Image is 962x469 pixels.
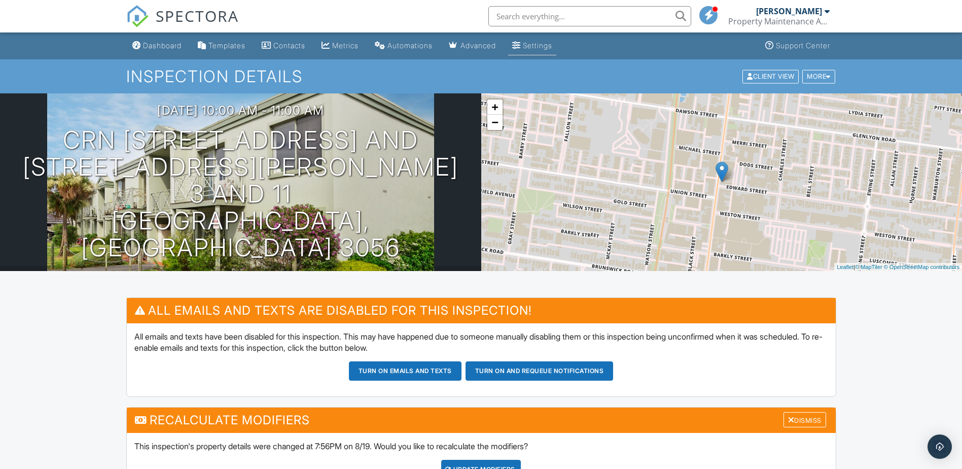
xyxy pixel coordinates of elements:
[127,298,836,323] h3: All emails and texts are disabled for this inspection!
[460,41,496,50] div: Advanced
[273,41,305,50] div: Contacts
[488,6,691,26] input: Search everything...
[156,5,239,26] span: SPECTORA
[728,16,830,26] div: Property Maintenance Advisory
[194,37,250,55] a: Templates
[126,5,149,27] img: The Best Home Inspection Software - Spectora
[741,72,801,80] a: Client View
[487,99,503,115] a: Zoom in
[127,408,836,432] h3: Recalculate Modifiers
[761,37,834,55] a: Support Center
[445,37,500,55] a: Advanced
[126,14,239,35] a: SPECTORA
[317,37,363,55] a: Metrics
[258,37,309,55] a: Contacts
[756,6,822,16] div: [PERSON_NAME]
[16,127,465,261] h1: Crn [STREET_ADDRESS] and [STREET_ADDRESS][PERSON_NAME] 3 and 11 [GEOGRAPHIC_DATA], [GEOGRAPHIC_DA...
[143,41,182,50] div: Dashboard
[776,41,830,50] div: Support Center
[487,115,503,130] a: Zoom out
[134,331,828,354] p: All emails and texts have been disabled for this inspection. This may have happened due to someon...
[332,41,359,50] div: Metrics
[126,68,836,85] h1: Inspection Details
[157,104,324,117] h3: [DATE] 10:00 am - 11:00 am
[523,41,552,50] div: Settings
[884,264,959,270] a: © OpenStreetMap contributors
[802,70,835,83] div: More
[508,37,556,55] a: Settings
[834,263,962,272] div: |
[128,37,186,55] a: Dashboard
[208,41,245,50] div: Templates
[742,70,799,83] div: Client View
[837,264,853,270] a: Leaflet
[783,412,826,428] div: Dismiss
[928,434,952,459] div: Open Intercom Messenger
[371,37,437,55] a: Automations (Basic)
[855,264,882,270] a: © MapTiler
[466,361,614,381] button: Turn on and Requeue Notifications
[349,361,461,381] button: Turn on emails and texts
[387,41,433,50] div: Automations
